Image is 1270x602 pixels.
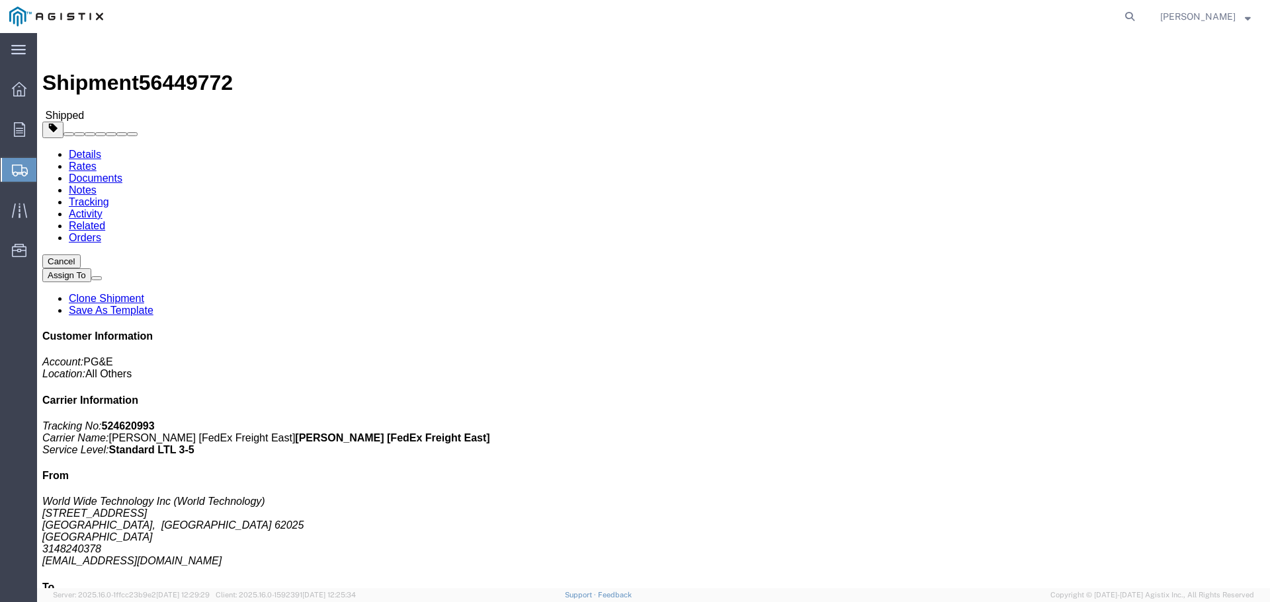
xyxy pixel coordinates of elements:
span: [DATE] 12:25:34 [302,591,356,599]
iframe: FS Legacy Container [37,33,1270,588]
span: [DATE] 12:29:29 [156,591,210,599]
span: Gabby Haren [1160,9,1236,24]
button: [PERSON_NAME] [1160,9,1251,24]
img: logo [9,7,103,26]
span: Copyright © [DATE]-[DATE] Agistix Inc., All Rights Reserved [1050,589,1254,601]
span: Server: 2025.16.0-1ffcc23b9e2 [53,591,210,599]
a: Support [565,591,598,599]
a: Feedback [598,591,632,599]
span: Client: 2025.16.0-1592391 [216,591,356,599]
